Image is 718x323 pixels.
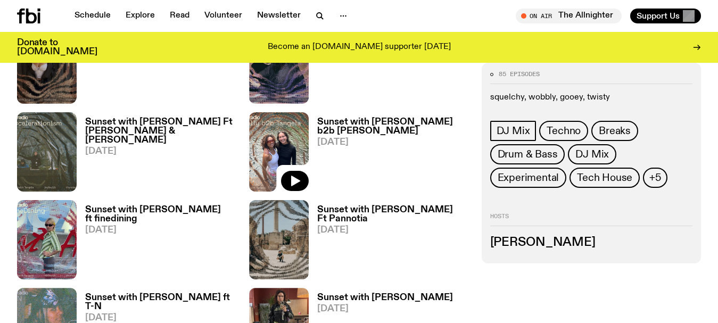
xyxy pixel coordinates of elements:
a: Sunset with [PERSON_NAME] ft finedining[DATE] [77,205,236,279]
span: [DATE] [85,226,236,235]
span: Techno [547,125,581,137]
button: Support Us [630,9,701,23]
span: Support Us [637,11,680,21]
span: DJ Mix [575,148,609,160]
a: DJ Mix [568,144,616,164]
h2: Hosts [490,213,692,226]
span: [DATE] [317,226,468,235]
button: +5 [643,168,667,188]
span: [DATE] [85,313,236,322]
p: squelchy, wobbly, gooey, twisty [490,93,692,103]
span: 85 episodes [499,71,540,77]
h3: Sunset with [PERSON_NAME] ft T-N [85,293,236,311]
a: Breaks [591,121,638,141]
a: Experimental [490,168,567,188]
span: Experimental [498,172,559,184]
a: Schedule [68,9,117,23]
a: Sunset with [PERSON_NAME] b2b [PERSON_NAME][DATE] [309,118,468,192]
span: DJ Mix [497,125,530,137]
a: Sunset with [PERSON_NAME] Ft [PERSON_NAME] & [PERSON_NAME][DATE] [77,118,236,192]
a: Sunset with [PERSON_NAME] Ft Pannotia[DATE] [309,205,468,279]
span: +5 [649,172,661,184]
a: Sunset with [PERSON_NAME] Feat lovefromsoph[DATE] [77,29,236,103]
h3: Donate to [DOMAIN_NAME] [17,38,97,56]
a: Tech House [570,168,640,188]
span: Tech House [577,172,632,184]
span: [DATE] [85,147,236,156]
a: Volunteer [198,9,249,23]
span: Drum & Bass [498,148,558,160]
h3: [PERSON_NAME] [490,237,692,249]
span: [DATE] [317,138,468,147]
a: Techno [539,121,588,141]
a: Explore [119,9,161,23]
a: DJ Mix [490,121,537,141]
span: Breaks [599,125,631,137]
a: Newsletter [251,9,307,23]
h3: Sunset with [PERSON_NAME] ft finedining [85,205,236,223]
a: Sunset with [PERSON_NAME] ft. [GEOGRAPHIC_DATA][DATE] [309,29,468,103]
a: Read [163,9,196,23]
h3: Sunset with [PERSON_NAME] b2b [PERSON_NAME] [317,118,468,136]
h3: Sunset with [PERSON_NAME] Ft Pannotia [317,205,468,223]
h3: Sunset with [PERSON_NAME] [317,293,453,302]
p: Become an [DOMAIN_NAME] supporter [DATE] [268,43,451,52]
span: [DATE] [317,304,453,313]
h3: Sunset with [PERSON_NAME] Ft [PERSON_NAME] & [PERSON_NAME] [85,118,236,145]
button: On AirThe Allnighter [516,9,622,23]
a: Drum & Bass [490,144,565,164]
